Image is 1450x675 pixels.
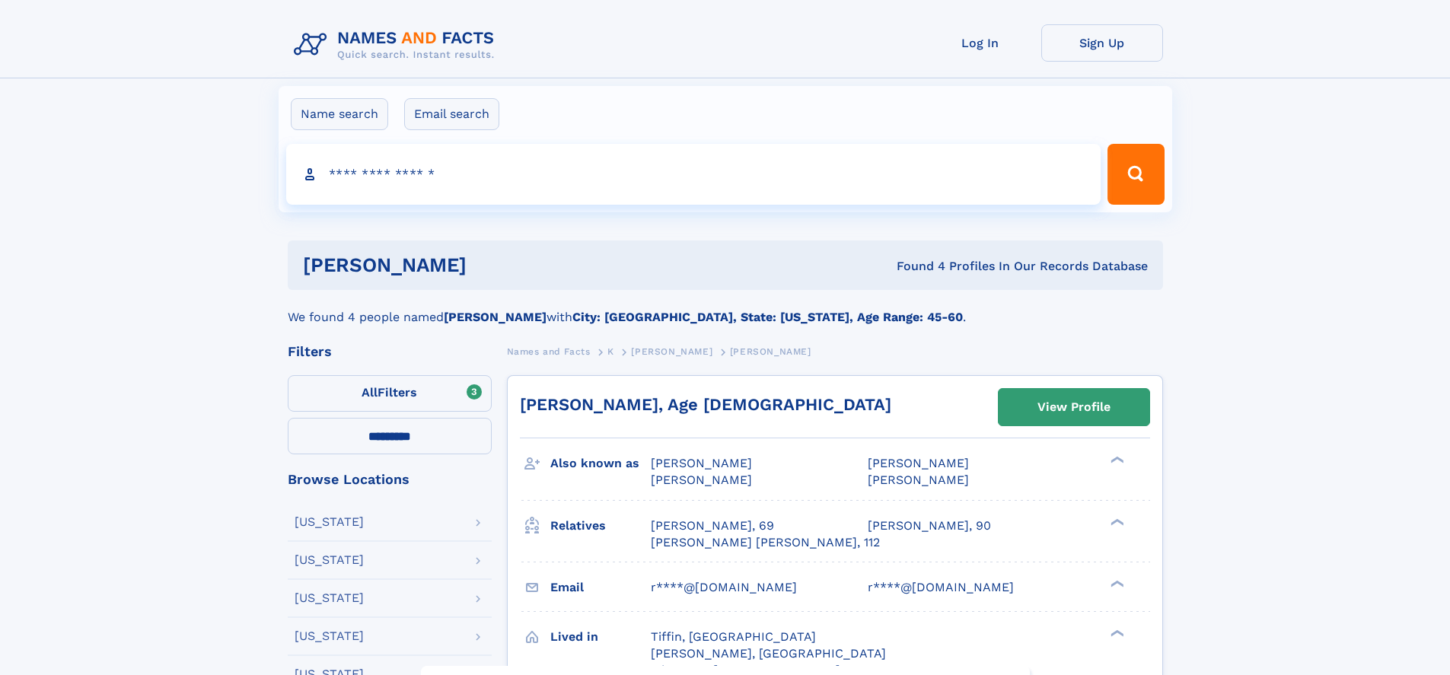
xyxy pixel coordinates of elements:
[295,630,364,642] div: [US_STATE]
[444,310,547,324] b: [PERSON_NAME]
[295,554,364,566] div: [US_STATE]
[404,98,499,130] label: Email search
[362,385,378,400] span: All
[651,517,774,534] a: [PERSON_NAME], 69
[288,345,492,358] div: Filters
[868,517,991,534] a: [PERSON_NAME], 90
[288,375,492,412] label: Filters
[607,346,614,357] span: K
[681,258,1148,275] div: Found 4 Profiles In Our Records Database
[550,624,651,650] h3: Lived in
[651,534,880,551] a: [PERSON_NAME] [PERSON_NAME], 112
[1037,390,1111,425] div: View Profile
[868,473,969,487] span: [PERSON_NAME]
[295,592,364,604] div: [US_STATE]
[572,310,963,324] b: City: [GEOGRAPHIC_DATA], State: [US_STATE], Age Range: 45-60
[520,395,891,414] a: [PERSON_NAME], Age [DEMOGRAPHIC_DATA]
[651,629,816,644] span: Tiffin, [GEOGRAPHIC_DATA]
[1107,144,1164,205] button: Search Button
[631,342,712,361] a: [PERSON_NAME]
[1107,517,1125,527] div: ❯
[303,256,682,275] h1: [PERSON_NAME]
[1107,628,1125,638] div: ❯
[1041,24,1163,62] a: Sign Up
[291,98,388,130] label: Name search
[286,144,1101,205] input: search input
[507,342,591,361] a: Names and Facts
[651,646,886,661] span: [PERSON_NAME], [GEOGRAPHIC_DATA]
[295,516,364,528] div: [US_STATE]
[651,473,752,487] span: [PERSON_NAME]
[550,513,651,539] h3: Relatives
[288,24,507,65] img: Logo Names and Facts
[651,456,752,470] span: [PERSON_NAME]
[999,389,1149,425] a: View Profile
[1107,578,1125,588] div: ❯
[550,451,651,476] h3: Also known as
[607,342,614,361] a: K
[631,346,712,357] span: [PERSON_NAME]
[1107,455,1125,465] div: ❯
[919,24,1041,62] a: Log In
[288,290,1163,326] div: We found 4 people named with .
[868,456,969,470] span: [PERSON_NAME]
[550,575,651,600] h3: Email
[730,346,811,357] span: [PERSON_NAME]
[288,473,492,486] div: Browse Locations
